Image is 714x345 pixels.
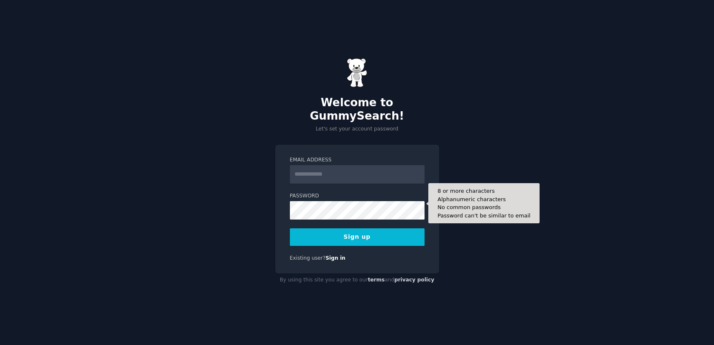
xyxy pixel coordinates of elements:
[290,255,326,261] span: Existing user?
[275,96,439,123] h2: Welcome to GummySearch!
[290,192,425,200] label: Password
[290,228,425,246] button: Sign up
[394,277,435,283] a: privacy policy
[275,125,439,133] p: Let's set your account password
[275,273,439,287] div: By using this site you agree to our and
[368,277,384,283] a: terms
[347,58,368,87] img: Gummy Bear
[325,255,345,261] a: Sign in
[290,156,425,164] label: Email Address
